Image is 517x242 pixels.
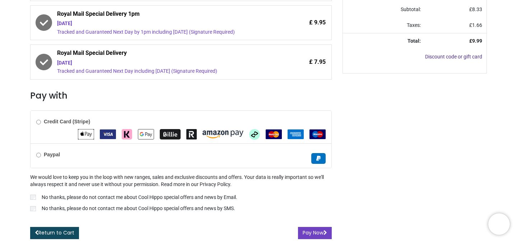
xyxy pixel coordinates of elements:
p: No thanks, please do not contact me about Cool Hippo special offers and news by SMS. [42,205,235,212]
img: Paypal [311,153,326,164]
iframe: Brevo live chat [488,213,510,235]
input: No thanks, please do not contact me about Cool Hippo special offers and news by Email. [30,195,36,200]
img: Amazon Pay [202,131,243,138]
span: Billie [160,131,181,137]
img: Afterpay Clearpay [249,129,260,140]
button: Pay Now [298,227,332,239]
span: Amazon Pay [202,131,243,137]
div: We would love to keep you in the loop with new ranges, sales and exclusive discounts and offers. ... [30,174,332,213]
div: [DATE] [57,60,272,67]
strong: Total: [407,38,421,44]
span: 8.33 [472,6,482,12]
span: £ 9.95 [309,19,326,27]
img: Maestro [309,129,326,139]
strong: £ [469,38,482,44]
b: Credit Card (Stripe) [44,119,90,124]
img: MasterCard [266,129,282,139]
img: VISA [100,129,116,139]
b: Paypal [44,152,60,157]
span: Paypal [311,155,326,161]
div: [DATE] [57,20,272,27]
span: Royal Mail Special Delivery [57,49,272,59]
div: Tracked and Guaranteed Next Day by 1pm including [DATE] (Signature Required) [57,29,272,36]
img: Revolut Pay [186,129,197,139]
a: Discount code or gift card [425,54,482,60]
input: Credit Card (Stripe) [36,120,41,124]
img: Klarna [122,129,132,139]
span: American Express [288,131,304,137]
span: Royal Mail Special Delivery 1pm [57,10,272,20]
span: £ 7.95 [309,58,326,66]
a: Return to Cart [30,227,79,239]
span: Klarna [122,131,132,137]
span: Google Pay [138,131,154,137]
input: No thanks, please do not contact me about Cool Hippo special offers and news by SMS. [30,206,36,211]
span: 9.99 [472,38,482,44]
img: Apple Pay [78,129,94,139]
span: Afterpay Clearpay [249,131,260,137]
input: Paypal [36,153,41,157]
span: MasterCard [266,131,282,137]
span: £ [469,6,482,12]
td: Taxes: [343,18,425,33]
h3: Pay with [30,90,332,102]
p: No thanks, please do not contact me about Cool Hippo special offers and news by Email. [42,194,237,201]
span: Maestro [309,131,326,137]
div: Tracked and Guaranteed Next Day including [DATE] (Signature Required) [57,68,272,75]
span: Apple Pay [78,131,94,137]
span: VISA [100,131,116,137]
span: Revolut Pay [186,131,197,137]
img: Billie [160,129,181,139]
td: Subtotal: [343,2,425,18]
span: 1.66 [472,22,482,28]
img: American Express [288,129,304,139]
img: Google Pay [138,129,154,139]
span: £ [469,22,482,28]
